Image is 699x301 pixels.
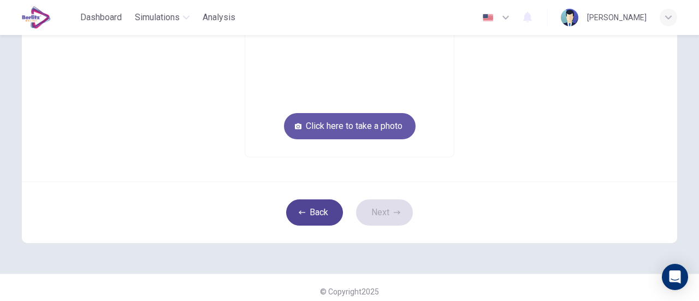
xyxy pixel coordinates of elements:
span: Dashboard [80,11,122,24]
img: en [481,14,495,22]
span: © Copyright 2025 [320,287,379,296]
button: Click here to take a photo [284,113,416,139]
img: EduSynch logo [22,7,51,28]
a: EduSynch logo [22,7,76,28]
button: Back [286,199,343,226]
button: Analysis [198,8,240,27]
button: Simulations [131,8,194,27]
div: Open Intercom Messenger [662,264,688,290]
img: Profile picture [561,9,578,26]
span: Analysis [203,11,235,24]
div: [PERSON_NAME] [587,11,647,24]
span: Simulations [135,11,180,24]
button: Dashboard [76,8,126,27]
